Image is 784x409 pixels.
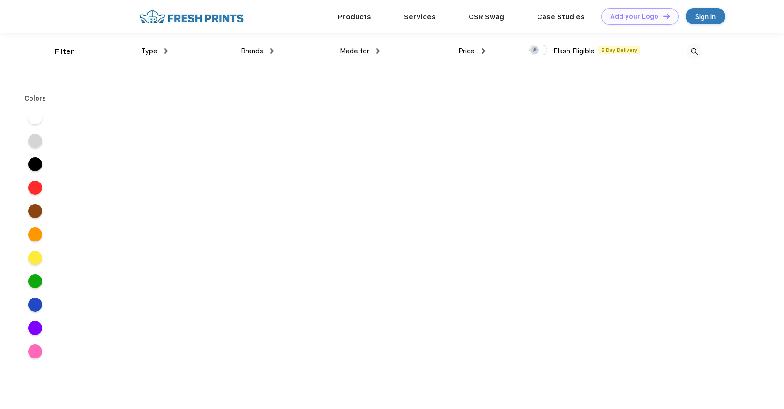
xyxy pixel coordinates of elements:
a: Products [338,13,371,21]
img: dropdown.png [482,48,485,54]
span: Brands [241,47,263,55]
img: dropdown.png [376,48,380,54]
img: fo%20logo%202.webp [136,8,246,25]
img: dropdown.png [164,48,168,54]
span: Flash Eligible [553,47,595,55]
div: Filter [55,46,74,57]
a: CSR Swag [469,13,504,21]
div: Add your Logo [610,13,658,21]
img: desktop_search.svg [687,44,702,59]
img: DT [663,14,670,19]
a: Sign in [686,8,725,24]
span: Made for [340,47,369,55]
a: Services [404,13,436,21]
span: Price [458,47,475,55]
div: Colors [17,94,53,103]
img: dropdown.png [270,48,274,54]
div: Sign in [695,11,716,22]
span: Type [141,47,157,55]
